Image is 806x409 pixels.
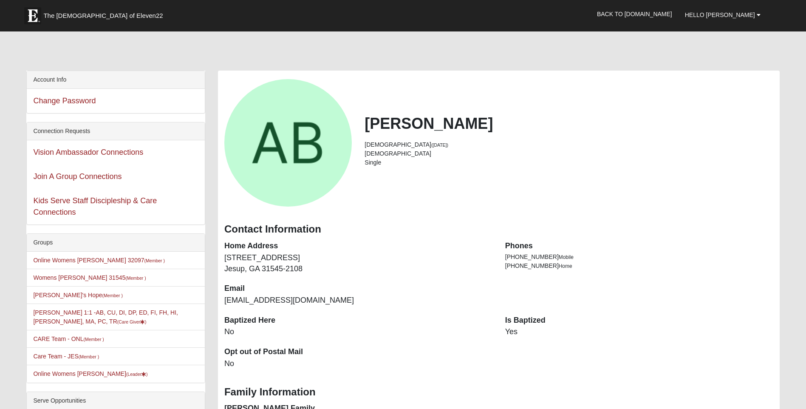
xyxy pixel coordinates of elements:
li: [PHONE_NUMBER] [505,253,773,261]
a: [PERSON_NAME] 1:1 -AB, CU, DI, DP, ED, FI, FH, HI, [PERSON_NAME], MA, PC, TR(Care Giver) [33,309,178,325]
a: Womens [PERSON_NAME] 31545(Member ) [33,274,146,281]
a: Hello [PERSON_NAME] [679,4,767,26]
dt: Baptized Here [224,315,492,326]
small: (Member ) [79,354,99,359]
a: CARE Team - ONL(Member ) [33,335,104,342]
a: Back to [DOMAIN_NAME] [591,3,679,25]
a: [PERSON_NAME]'s Hope(Member ) [33,292,123,298]
dt: Email [224,283,492,294]
a: View Fullsize Photo [224,79,352,207]
a: Join A Group Connections [33,172,122,181]
li: [PHONE_NUMBER] [505,261,773,270]
dd: No [224,358,492,369]
span: Hello [PERSON_NAME] [685,11,755,18]
small: (Member ) [144,258,165,263]
small: (Member ) [125,276,146,281]
dt: Home Address [224,241,492,252]
a: Vision Ambassador Connections [33,148,143,156]
a: Kids Serve Staff Discipleship & Care Connections [33,196,157,216]
img: Eleven22 logo [24,7,41,24]
a: Change Password [33,97,96,105]
dt: Phones [505,241,773,252]
small: (Member ) [102,293,123,298]
h3: Contact Information [224,223,773,236]
dd: [EMAIL_ADDRESS][DOMAIN_NAME] [224,295,492,306]
a: Online Womens [PERSON_NAME](Leader) [33,370,147,377]
div: Groups [27,234,205,252]
small: (Leader ) [126,372,148,377]
dd: No [224,327,492,338]
dt: Opt out of Postal Mail [224,347,492,358]
a: Online Womens [PERSON_NAME] 32097(Member ) [33,257,165,264]
li: [DEMOGRAPHIC_DATA] [365,149,773,158]
span: Mobile [559,254,574,260]
span: Home [559,263,572,269]
small: (Care Giver ) [117,319,147,324]
span: The [DEMOGRAPHIC_DATA] of Eleven22 [43,11,163,20]
h2: [PERSON_NAME] [365,114,773,133]
dt: Is Baptized [505,315,773,326]
dd: Yes [505,327,773,338]
h3: Family Information [224,386,773,398]
li: Single [365,158,773,167]
small: ([DATE]) [431,142,448,148]
small: (Member ) [83,337,104,342]
dd: [STREET_ADDRESS] Jesup, GA 31545-2108 [224,253,492,274]
div: Account Info [27,71,205,89]
a: The [DEMOGRAPHIC_DATA] of Eleven22 [20,3,190,24]
li: [DEMOGRAPHIC_DATA] [365,140,773,149]
a: Care Team - JES(Member ) [33,353,99,360]
div: Connection Requests [27,122,205,140]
